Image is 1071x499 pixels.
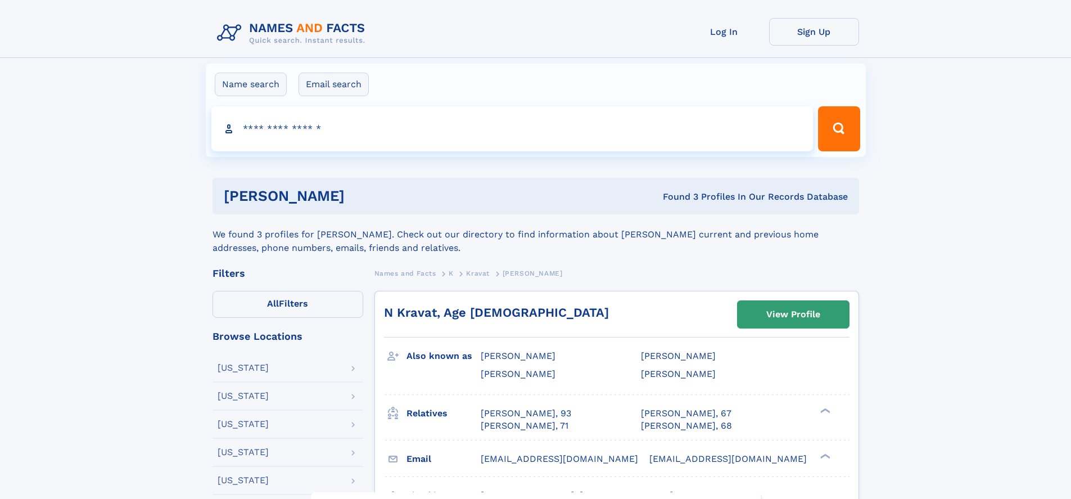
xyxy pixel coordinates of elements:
span: [PERSON_NAME] [481,368,555,379]
a: K [449,266,454,280]
div: [US_STATE] [218,363,269,372]
div: View Profile [766,302,820,327]
a: View Profile [738,301,849,328]
h3: Relatives [406,404,481,423]
span: [EMAIL_ADDRESS][DOMAIN_NAME] [649,453,807,464]
a: [PERSON_NAME], 93 [481,407,571,420]
div: Found 3 Profiles In Our Records Database [504,191,848,203]
a: [PERSON_NAME], 71 [481,420,568,432]
a: Log In [679,18,769,46]
div: ❯ [817,407,831,414]
div: Filters [213,268,363,278]
a: Names and Facts [374,266,436,280]
span: [EMAIL_ADDRESS][DOMAIN_NAME] [481,453,638,464]
h1: [PERSON_NAME] [224,189,504,203]
label: Email search [299,73,369,96]
div: [US_STATE] [218,392,269,401]
h3: Email [406,449,481,469]
label: Filters [213,291,363,318]
div: We found 3 profiles for [PERSON_NAME]. Check out our directory to find information about [PERSON_... [213,214,859,255]
div: [US_STATE] [218,476,269,485]
span: K [449,269,454,277]
a: [PERSON_NAME], 67 [641,407,731,420]
div: [US_STATE] [218,420,269,429]
div: [US_STATE] [218,448,269,457]
span: [PERSON_NAME] [641,350,716,361]
div: Browse Locations [213,331,363,341]
button: Search Button [818,106,860,151]
input: search input [211,106,814,151]
span: Kravat [466,269,490,277]
a: [PERSON_NAME], 68 [641,420,732,432]
h3: Also known as [406,347,481,366]
span: [PERSON_NAME] [481,350,555,361]
span: All [267,298,279,309]
span: [PERSON_NAME] [503,269,563,277]
a: N Kravat, Age [DEMOGRAPHIC_DATA] [384,305,609,320]
a: Sign Up [769,18,859,46]
img: Logo Names and Facts [213,18,374,48]
div: ❯ [817,452,831,460]
label: Name search [215,73,287,96]
a: Kravat [466,266,490,280]
span: [PERSON_NAME] [641,368,716,379]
